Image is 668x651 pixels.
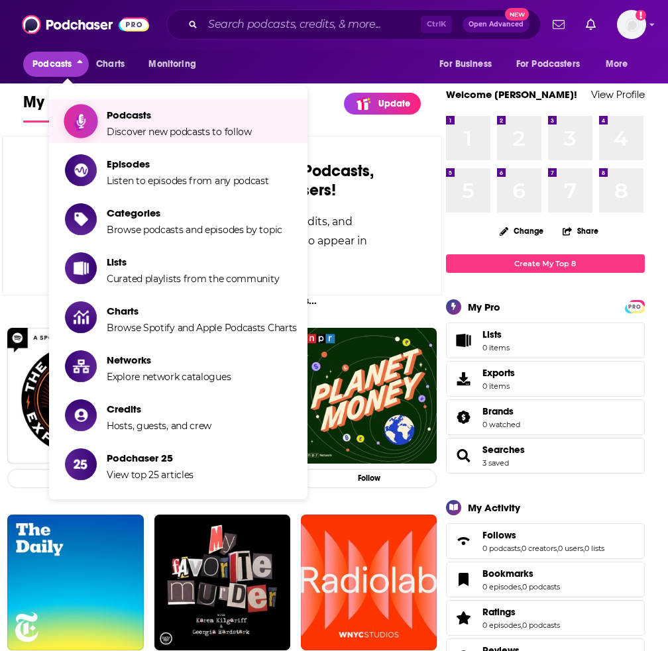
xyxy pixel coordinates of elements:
[2,295,442,307] div: Not sure who to follow? Try these podcasts...
[107,207,282,219] span: Categories
[430,52,508,77] button: open menu
[107,175,269,187] span: Listen to episodes from any podcast
[446,361,645,397] a: Exports
[451,331,477,350] span: Lists
[482,606,516,618] span: Ratings
[482,420,520,429] a: 0 watched
[446,254,645,272] a: Create My Top 8
[107,256,279,268] span: Lists
[591,88,645,101] a: View Profile
[584,544,604,553] a: 0 lists
[617,10,646,39] span: Logged in as kkitamorn
[627,301,643,311] a: PRO
[521,621,522,630] span: ,
[482,606,560,618] a: Ratings
[446,600,645,636] span: Ratings
[508,52,599,77] button: open menu
[482,343,510,352] span: 0 items
[107,469,194,481] span: View top 25 articles
[451,532,477,550] a: Follows
[469,21,524,28] span: Open Advanced
[7,515,143,650] a: The Daily
[482,568,560,579] a: Bookmarks
[446,562,645,597] span: Bookmarks
[482,328,502,340] span: Lists
[7,328,143,464] img: The Joe Rogan Experience
[301,328,437,464] img: Planet Money
[482,381,515,391] span: 0 items
[107,322,297,334] span: Browse Spotify and Apple Podcasts Charts
[482,582,521,591] a: 0 episodes
[22,12,149,37] img: Podchaser - Follow, Share and Rate Podcasts
[446,438,645,474] span: Searches
[482,544,520,553] a: 0 podcasts
[446,323,645,358] a: Lists
[451,570,477,589] a: Bookmarks
[606,55,628,74] span: More
[107,158,269,170] span: Episodes
[148,55,195,74] span: Monitoring
[446,88,577,101] a: Welcome [PERSON_NAME]!
[32,55,72,74] span: Podcasts
[596,52,645,77] button: open menu
[107,403,211,415] span: Credits
[378,98,410,109] p: Update
[107,273,279,285] span: Curated playlists from the community
[482,367,515,379] span: Exports
[421,16,452,33] span: Ctrl K
[505,8,529,21] span: New
[482,621,521,630] a: 0 episodes
[451,370,477,388] span: Exports
[87,52,133,77] a: Charts
[451,446,477,465] a: Searches
[301,515,437,650] img: Radiolab
[446,399,645,435] span: Brands
[107,126,252,138] span: Discover new podcasts to follow
[617,10,646,39] img: User Profile
[482,568,533,579] span: Bookmarks
[520,544,522,553] span: ,
[463,17,529,32] button: Open AdvancedNew
[468,301,500,313] div: My Pro
[7,469,143,488] button: Follow
[107,305,297,317] span: Charts
[522,544,557,553] a: 0 creators
[107,452,194,464] span: Podchaser 25
[107,420,211,432] span: Hosts, guests, and crew
[23,52,89,77] button: close menu
[482,405,514,417] span: Brands
[547,13,570,36] a: Show notifications dropdown
[492,223,551,239] button: Change
[139,52,213,77] button: open menu
[521,582,522,591] span: ,
[203,14,421,35] input: Search podcasts, credits, & more...
[107,224,282,236] span: Browse podcasts and episodes by topic
[23,92,84,120] span: My Feed
[344,93,421,115] a: Update
[96,55,125,74] span: Charts
[166,9,541,40] div: Search podcasts, credits, & more...
[482,529,516,541] span: Follows
[107,109,252,121] span: Podcasts
[581,13,601,36] a: Show notifications dropdown
[482,444,525,456] a: Searches
[451,408,477,426] a: Brands
[482,328,510,340] span: Lists
[154,515,290,650] img: My Favorite Murder with Karen Kilgariff and Georgia Hardstark
[558,544,583,553] a: 0 users
[301,469,437,488] button: Follow
[636,10,646,21] svg: Add a profile image
[562,218,599,244] button: Share
[468,501,520,514] div: My Activity
[522,621,560,630] a: 0 podcasts
[107,354,231,366] span: Networks
[482,529,604,541] a: Follows
[451,609,477,627] a: Ratings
